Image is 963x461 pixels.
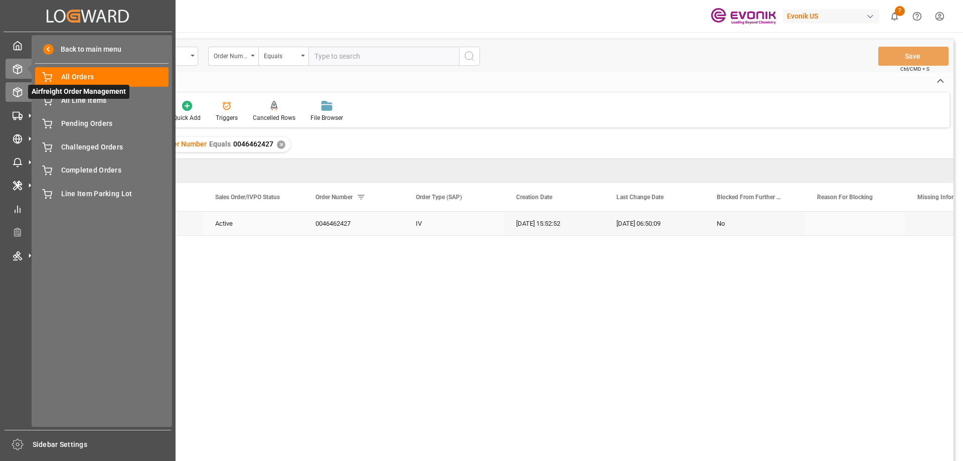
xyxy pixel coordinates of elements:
button: Evonik US [783,7,883,26]
span: Last Change Date [616,194,664,201]
span: Back to main menu [54,44,121,55]
span: Creation Date [516,194,552,201]
span: All Orders [61,72,169,82]
span: 7 [895,6,905,16]
span: Sales Order/IVPO Status [215,194,280,201]
div: Quick Add [173,113,201,122]
span: Challenged Orders [61,142,169,152]
img: Evonik-brand-mark-Deep-Purple-RGB.jpeg_1700498283.jpeg [711,8,776,25]
span: Order Number [315,194,353,201]
a: Pending Orders [35,114,169,133]
span: Ctrl/CMD + S [900,65,929,73]
span: Order Type (SAP) [416,194,462,201]
button: Help Center [906,5,928,28]
div: Cancelled Rows [253,113,295,122]
input: Type to search [308,47,459,66]
span: Airfreight Order Management [28,85,129,99]
button: Save [878,47,948,66]
div: Active [215,212,291,235]
span: Line Item Parking Lot [61,189,169,199]
a: All Orders [35,67,169,87]
span: 0046462427 [233,140,273,148]
div: IV [404,212,504,235]
a: My Reports [6,199,170,218]
a: Challenged Orders [35,137,169,157]
div: Evonik US [783,9,879,24]
span: Equals [209,140,231,148]
span: All Line Items [61,95,169,106]
a: Completed Orders [35,161,169,180]
span: Completed Orders [61,165,169,176]
button: open menu [258,47,308,66]
a: My Cockpit [6,36,170,55]
button: search button [459,47,480,66]
span: Blocked From Further Processing [717,194,784,201]
button: open menu [208,47,258,66]
div: Equals [264,49,298,61]
a: Transport Planner [6,222,170,242]
div: No [717,212,793,235]
span: Pending Orders [61,118,169,129]
div: File Browser [310,113,343,122]
div: [DATE] 15:52:52 [504,212,604,235]
span: Order Number [162,140,207,148]
span: Sidebar Settings [33,439,172,450]
div: Order Number [214,49,248,61]
span: Reason For Blocking [817,194,873,201]
div: ✕ [277,140,285,149]
div: Triggers [216,113,238,122]
div: [DATE] 06:50:09 [604,212,705,235]
button: show 7 new notifications [883,5,906,28]
a: All Line Items [35,90,169,110]
a: Line Item Parking Lot [35,184,169,203]
div: 0046462427 [303,212,404,235]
